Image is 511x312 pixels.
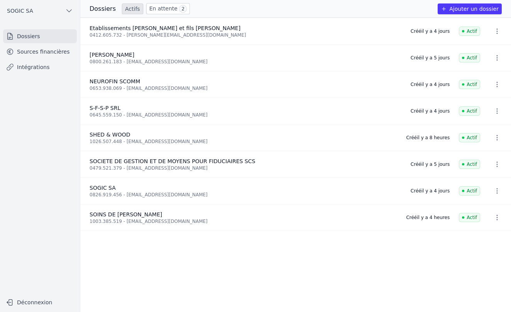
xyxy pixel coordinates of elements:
[3,60,77,74] a: Intégrations
[438,3,502,14] button: Ajouter un dossier
[406,214,450,221] div: Créé il y a 4 heures
[406,135,450,141] div: Créé il y a 8 heures
[90,218,397,224] div: 1003.385.519 - [EMAIL_ADDRESS][DOMAIN_NAME]
[3,29,77,43] a: Dossiers
[90,85,401,91] div: 0653.938.069 - [EMAIL_ADDRESS][DOMAIN_NAME]
[90,4,116,13] h3: Dossiers
[411,28,450,34] div: Créé il y a 4 jours
[3,45,77,59] a: Sources financières
[90,192,401,198] div: 0826.919.456 - [EMAIL_ADDRESS][DOMAIN_NAME]
[90,165,401,171] div: 0479.521.379 - [EMAIL_ADDRESS][DOMAIN_NAME]
[459,80,480,89] span: Actif
[459,186,480,196] span: Actif
[122,3,143,14] a: Actifs
[90,185,116,191] span: SOGIC SA
[179,5,187,13] span: 2
[90,59,401,65] div: 0800.261.183 - [EMAIL_ADDRESS][DOMAIN_NAME]
[7,7,33,15] span: SOGIC SA
[459,213,480,222] span: Actif
[90,112,401,118] div: 0645.559.150 - [EMAIL_ADDRESS][DOMAIN_NAME]
[90,211,162,218] span: SOINS DE [PERSON_NAME]
[411,161,450,167] div: Créé il y a 5 jours
[90,32,401,38] div: 0412.605.732 - [PERSON_NAME][EMAIL_ADDRESS][DOMAIN_NAME]
[459,133,480,142] span: Actif
[90,52,134,58] span: [PERSON_NAME]
[90,158,255,164] span: SOCIETE DE GESTION ET DE MOYENS POUR FIDUCIAIRES SCS
[411,81,450,88] div: Créé il y a 4 jours
[90,132,130,138] span: SHED & WOOD
[459,27,480,36] span: Actif
[459,106,480,116] span: Actif
[3,5,77,17] button: SOGIC SA
[3,296,77,309] button: Déconnexion
[90,138,397,145] div: 1026.507.448 - [EMAIL_ADDRESS][DOMAIN_NAME]
[411,55,450,61] div: Créé il y a 5 jours
[411,188,450,194] div: Créé il y a 4 jours
[459,160,480,169] span: Actif
[146,3,190,14] a: En attente 2
[459,53,480,62] span: Actif
[90,25,240,31] span: Etablissements [PERSON_NAME] et fils [PERSON_NAME]
[411,108,450,114] div: Créé il y a 4 jours
[90,105,120,111] span: S-F-S-P SRL
[90,78,140,84] span: NEUROFIN SCOMM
